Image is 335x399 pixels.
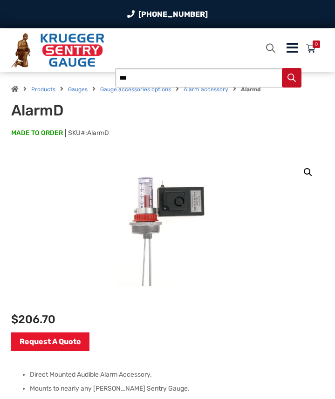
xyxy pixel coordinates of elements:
strong: Alarmd [241,86,261,93]
a: Phone Number [127,8,208,20]
h1: AlarmD [11,101,324,119]
a: Alarm accessory [184,86,228,93]
a: Gauge accessories options [100,86,171,93]
li: Mounts to nearly any [PERSON_NAME] Sentry Gauge. [30,384,324,393]
a: Menu Icon [287,46,298,54]
button: Search [282,68,301,88]
span: $ [11,313,18,326]
li: Direct Mounted Audible Alarm Accessory. [30,370,324,379]
bdi: 206.70 [11,313,55,326]
a: Products [31,86,55,93]
span: SKU#: [65,129,109,137]
a: Request A Quote [11,332,89,351]
a: Gauges [68,86,88,93]
span: AlarmD [87,129,109,137]
a: View full-screen image gallery [300,164,316,181]
a: Open search bar [266,40,275,56]
span: MADE TO ORDER [11,128,63,138]
img: Krueger Sentry Gauge [11,33,104,68]
div: 0 [315,41,318,48]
